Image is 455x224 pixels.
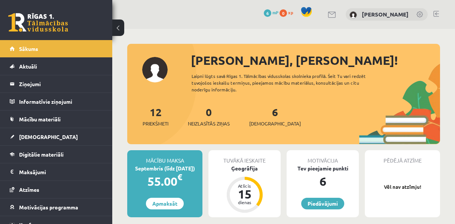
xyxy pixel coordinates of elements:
[249,105,301,127] a: 6[DEMOGRAPHIC_DATA]
[177,172,182,182] span: €
[8,13,68,32] a: Rīgas 1. Tālmācības vidusskola
[19,116,61,122] span: Mācību materiāli
[264,9,271,17] span: 6
[264,9,278,15] a: 6 mP
[10,181,103,198] a: Atzīmes
[19,204,78,211] span: Motivācijas programma
[19,151,64,158] span: Digitālie materiāli
[19,75,103,93] legend: Ziņojumi
[349,11,357,19] img: Aleksandra Brakovska
[19,93,103,110] legend: Informatīvie ziņojumi
[369,183,436,191] p: Vēl nav atzīmju!
[287,150,359,164] div: Motivācija
[10,163,103,181] a: Maksājumi
[208,150,281,164] div: Tuvākā ieskaite
[188,105,230,127] a: 0Neizlasītās ziņas
[19,186,39,193] span: Atzīmes
[127,164,202,172] div: Septembris (līdz [DATE])
[208,164,281,214] a: Ģeogrāfija Atlicis 15 dienas
[272,9,278,15] span: mP
[146,198,184,209] a: Apmaksāt
[19,63,37,70] span: Aktuāli
[288,9,293,15] span: xp
[19,163,103,181] legend: Maksājumi
[301,198,344,209] a: Piedāvājumi
[233,184,256,188] div: Atlicis
[10,199,103,216] a: Motivācijas programma
[127,150,202,164] div: Mācību maksa
[362,10,409,18] a: [PERSON_NAME]
[10,40,103,57] a: Sākums
[191,51,440,69] div: [PERSON_NAME], [PERSON_NAME]!
[10,58,103,75] a: Aktuāli
[143,105,168,127] a: 12Priekšmeti
[188,120,230,127] span: Neizlasītās ziņas
[280,9,297,15] a: 0 xp
[19,133,78,140] span: [DEMOGRAPHIC_DATA]
[249,120,301,127] span: [DEMOGRAPHIC_DATA]
[10,75,103,93] a: Ziņojumi
[19,45,38,52] span: Sākums
[192,73,379,93] div: Laipni lūgts savā Rīgas 1. Tālmācības vidusskolas skolnieka profilā. Šeit Tu vari redzēt tuvojošo...
[280,9,287,17] span: 0
[127,172,202,190] div: 55.00
[287,172,359,190] div: 6
[365,150,440,164] div: Pēdējā atzīme
[10,93,103,110] a: Informatīvie ziņojumi
[10,111,103,128] a: Mācību materiāli
[233,200,256,205] div: dienas
[10,146,103,163] a: Digitālie materiāli
[287,164,359,172] div: Tev pieejamie punkti
[208,164,281,172] div: Ģeogrāfija
[10,128,103,145] a: [DEMOGRAPHIC_DATA]
[143,120,168,127] span: Priekšmeti
[233,188,256,200] div: 15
